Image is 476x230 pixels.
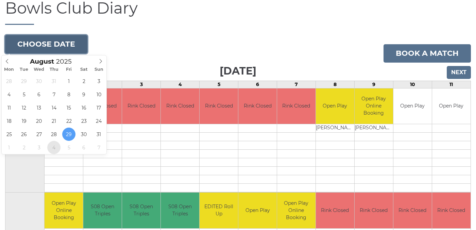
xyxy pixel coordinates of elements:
td: [PERSON_NAME] [316,124,354,133]
span: August 25, 2025 [2,128,16,141]
span: August 8, 2025 [62,88,75,101]
span: August 14, 2025 [47,101,61,114]
span: Sat [76,67,91,72]
span: Mon [2,67,17,72]
span: August 29, 2025 [62,128,75,141]
td: Open Play [432,88,471,124]
span: July 31, 2025 [47,75,61,88]
span: August 26, 2025 [17,128,31,141]
span: August 13, 2025 [32,101,46,114]
span: September 1, 2025 [2,141,16,154]
span: August 23, 2025 [77,114,90,128]
span: September 4, 2025 [47,141,61,154]
span: August 11, 2025 [2,101,16,114]
td: Rink Closed [393,193,432,228]
td: [PERSON_NAME] [355,124,393,133]
td: 3 [122,81,161,88]
span: September 5, 2025 [62,141,75,154]
span: Thu [47,67,62,72]
span: July 28, 2025 [2,75,16,88]
td: 9 [354,81,393,88]
span: August 19, 2025 [17,114,31,128]
td: Open Play [316,88,354,124]
td: Rink Closed [316,193,354,228]
td: Rink Closed [238,88,277,124]
span: Scroll to increment [30,59,54,65]
td: S08 Open Triples [83,193,122,228]
span: August 27, 2025 [32,128,46,141]
span: August 24, 2025 [92,114,105,128]
span: August 12, 2025 [17,101,31,114]
td: EDITED Roll Up [200,193,238,228]
input: Next [447,66,471,79]
span: August 16, 2025 [77,101,90,114]
td: Open Play Online Booking [355,88,393,124]
span: August 20, 2025 [32,114,46,128]
a: Book a match [384,44,471,63]
span: Wed [32,67,47,72]
span: July 29, 2025 [17,75,31,88]
td: Open Play [393,88,432,124]
span: August 10, 2025 [92,88,105,101]
td: Open Play Online Booking [277,193,316,228]
td: 8 [316,81,354,88]
span: August 7, 2025 [47,88,61,101]
span: August 2, 2025 [77,75,90,88]
span: September 6, 2025 [77,141,90,154]
td: S08 Open Triples [122,193,160,228]
span: August 9, 2025 [77,88,90,101]
button: Choose date [5,35,87,53]
input: Scroll to increment [54,57,81,65]
span: August 31, 2025 [92,128,105,141]
td: Open Play Online Booking [45,193,83,228]
td: Rink Closed [432,193,471,228]
td: Rink Closed [122,88,160,124]
span: September 2, 2025 [17,141,31,154]
span: August 15, 2025 [62,101,75,114]
td: Rink Closed [161,88,199,124]
span: August 22, 2025 [62,114,75,128]
span: September 7, 2025 [92,141,105,154]
td: Rink Closed [277,88,316,124]
td: Rink Closed [355,193,393,228]
td: 10 [393,81,432,88]
span: August 4, 2025 [2,88,16,101]
span: August 5, 2025 [17,88,31,101]
span: July 30, 2025 [32,75,46,88]
span: August 18, 2025 [2,114,16,128]
span: August 1, 2025 [62,75,75,88]
span: Tue [17,67,32,72]
span: August 17, 2025 [92,101,105,114]
span: Fri [62,67,76,72]
td: S08 Open Triples [161,193,199,228]
td: Open Play [238,193,277,228]
td: 5 [200,81,238,88]
span: September 3, 2025 [32,141,46,154]
span: August 21, 2025 [47,114,61,128]
td: 4 [161,81,200,88]
td: 7 [277,81,316,88]
td: 11 [432,81,471,88]
td: 6 [238,81,277,88]
span: August 3, 2025 [92,75,105,88]
td: Rink Closed [200,88,238,124]
span: August 6, 2025 [32,88,46,101]
span: August 30, 2025 [77,128,90,141]
span: August 28, 2025 [47,128,61,141]
span: Sun [91,67,106,72]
